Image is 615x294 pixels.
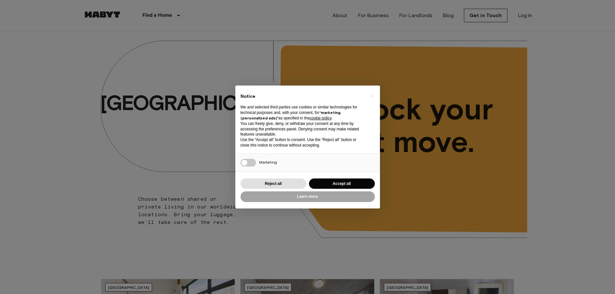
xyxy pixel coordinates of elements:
[241,110,341,120] strong: “marketing (personalized ads)”
[241,178,306,189] button: Reject all
[241,93,364,100] h2: Notice
[241,121,364,137] p: You can freely give, deny, or withdraw your consent at any time by accessing the preferences pane...
[366,91,377,101] button: Close this notice
[241,137,364,148] p: Use the “Accept all” button to consent. Use the “Reject all” button or close this notice to conti...
[309,178,375,189] button: Accept all
[241,105,364,121] p: We and selected third parties use cookies or similar technologies for technical purposes and, wit...
[259,160,277,165] span: Marketing
[241,191,375,202] button: Learn more
[370,92,373,100] span: ×
[310,116,332,120] a: cookie policy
